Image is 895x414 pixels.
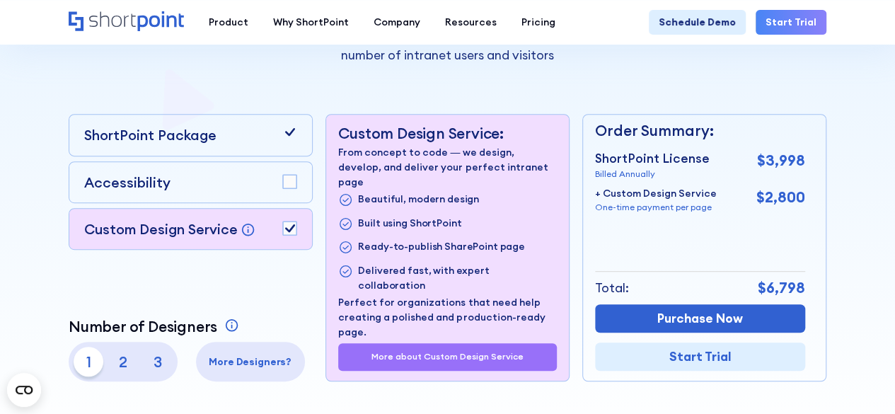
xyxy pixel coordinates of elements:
[338,125,556,142] p: Custom Design Service:
[260,10,361,35] a: Why ShortPoint
[371,352,524,362] a: More about Custom Design Service
[756,10,826,35] a: Start Trial
[358,239,525,255] p: Ready-to-publish SharePoint page
[445,15,497,30] div: Resources
[74,347,103,376] p: 1
[143,347,173,376] p: 3
[358,263,556,293] p: Delivered fast, with expert collaboration
[595,304,805,333] a: Purchase Now
[338,145,556,190] p: From concept to code — we design, develop, and deliver your perfect intranet page
[209,15,248,30] div: Product
[640,250,895,414] iframe: Chat Widget
[595,168,710,180] p: Billed Annually
[196,10,260,35] a: Product
[595,279,629,297] p: Total:
[595,343,805,371] a: Start Trial
[273,15,349,30] div: Why ShortPoint
[84,220,238,238] p: Custom Design Service
[69,11,184,33] a: Home
[338,295,556,340] p: Perfect for organizations that need help creating a polished and production-ready page.
[84,125,216,145] p: ShortPoint Package
[7,373,41,407] button: Open CMP widget
[595,149,710,168] p: ShortPoint License
[595,120,805,142] p: Order Summary:
[595,201,717,214] p: One-time payment per page
[358,192,479,208] p: Beautiful, modern design
[69,318,242,335] a: Number of Designers
[108,347,138,376] p: 2
[374,15,420,30] div: Company
[521,15,555,30] div: Pricing
[358,216,461,232] p: Built using ShortPoint
[649,10,746,35] a: Schedule Demo
[84,172,171,192] p: Accessibility
[361,10,432,35] a: Company
[756,186,805,209] p: $2,800
[595,186,717,201] p: + Custom Design Service
[69,318,217,335] p: Number of Designers
[201,355,300,369] p: More Designers?
[757,149,805,172] p: $3,998
[432,10,509,35] a: Resources
[509,10,567,35] a: Pricing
